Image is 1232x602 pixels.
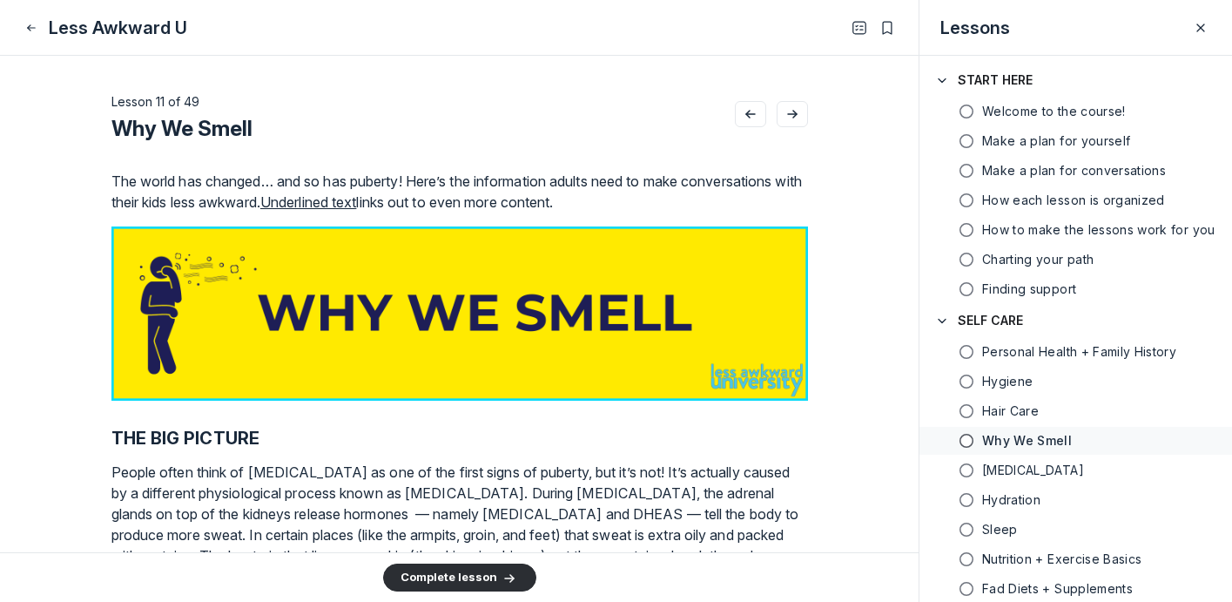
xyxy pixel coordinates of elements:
a: Hydration [919,486,1232,514]
p: People often think of [MEDICAL_DATA] as one of the first signs of puberty, but it’s not! It’s act... [111,462,808,587]
p: The world has changed… and so has puberty! Here’s the information adults need to make conversatio... [111,171,808,213]
h5: Finding support [982,281,1076,298]
h5: Sleep [982,521,1018,538]
h5: Make a plan for conversations [982,162,1166,179]
a: Nutrition + Exercise Basics [919,545,1232,573]
h5: Hygiene [982,373,1033,390]
button: SELF CARE [919,303,1232,338]
a: How to make the lessons work for you [919,216,1232,244]
button: Open Table of contents [849,17,870,38]
h5: Hair Care [982,402,1039,420]
a: Personal Health + Family History [919,338,1232,366]
button: Go to next lesson [777,101,808,127]
a: [MEDICAL_DATA] [919,457,1232,484]
h5: [MEDICAL_DATA] [982,462,1084,479]
h5: How each lesson is organized [982,192,1165,209]
span: Skin Care [982,462,1084,479]
h5: Personal Health + Family History [982,343,1176,361]
a: Charting your path [919,246,1232,274]
h4: START HERE [958,71,1033,89]
button: Bookmarks [877,17,898,38]
a: Make a plan for yourself [919,127,1232,155]
button: View attachment [111,227,808,401]
h5: Fad Diets + Supplements [982,580,1133,598]
a: Finding support [919,275,1232,303]
a: How each lesson is organized [919,186,1232,214]
span: Lesson 11 of 49 [111,94,199,109]
button: Complete lesson [383,564,536,592]
h5: Hydration [982,491,1040,509]
a: Hygiene [919,368,1232,396]
h5: Nutrition + Exercise Basics [982,551,1141,568]
h3: Lessons [940,16,1010,40]
a: Make a plan for conversations [919,157,1232,185]
u: Underlined text [260,193,357,211]
button: Close [21,17,42,38]
button: Go to previous lesson [735,101,766,127]
a: Hair Care [919,397,1232,425]
h1: Less Awkward U [49,16,187,40]
h2: THE BIG PICTURE [111,428,808,449]
h5: Make a plan for yourself [982,132,1130,150]
button: Close [1190,17,1211,38]
h4: SELF CARE [958,312,1023,329]
a: Welcome to the course! [919,98,1232,125]
a: Why We Smell [919,427,1232,455]
a: Sleep [919,516,1232,544]
h5: Why We Smell [982,432,1072,450]
h5: Welcome to the course! [982,103,1126,120]
button: START HERE [919,63,1232,98]
h5: Charting your path [982,251,1094,268]
h2: Why We Smell [111,115,252,143]
h5: How to make the lessons work for you [982,221,1215,239]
